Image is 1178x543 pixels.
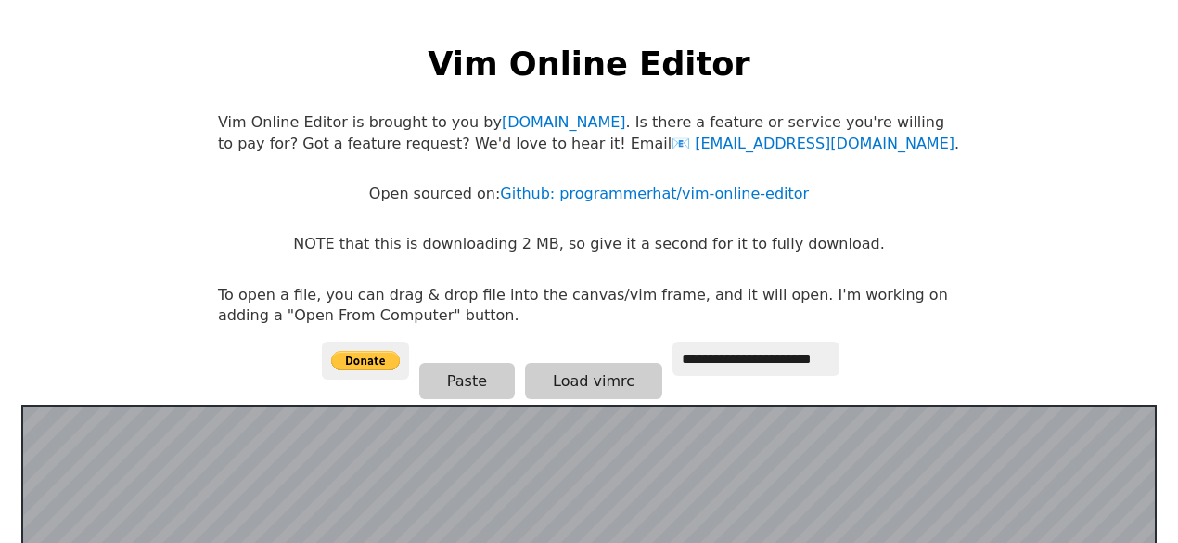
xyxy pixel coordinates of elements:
[428,41,749,86] h1: Vim Online Editor
[525,363,662,399] button: Load vimrc
[502,113,626,131] a: [DOMAIN_NAME]
[500,185,809,202] a: Github: programmerhat/vim-online-editor
[293,234,884,254] p: NOTE that this is downloading 2 MB, so give it a second for it to fully download.
[419,363,515,399] button: Paste
[672,135,954,152] a: [EMAIL_ADDRESS][DOMAIN_NAME]
[218,112,960,154] p: Vim Online Editor is brought to you by . Is there a feature or service you're willing to pay for?...
[218,285,960,327] p: To open a file, you can drag & drop file into the canvas/vim frame, and it will open. I'm working...
[369,184,809,204] p: Open sourced on:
